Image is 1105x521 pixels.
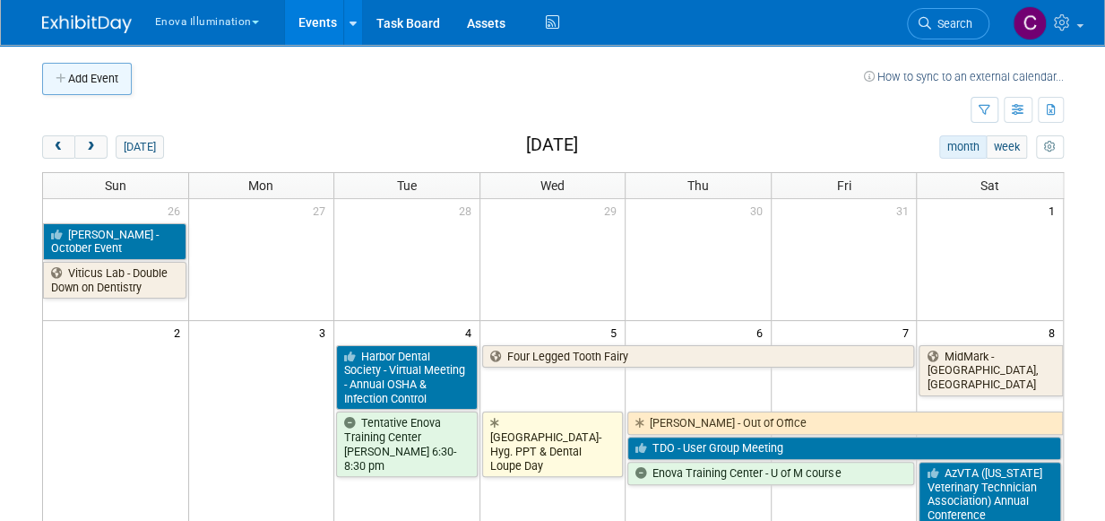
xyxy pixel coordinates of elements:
span: 7 [900,321,916,343]
span: 29 [602,199,625,221]
a: [PERSON_NAME] - October Event [43,223,186,260]
a: [PERSON_NAME] - Out of Office [627,412,1062,435]
a: MidMark - [GEOGRAPHIC_DATA], [GEOGRAPHIC_DATA] [919,345,1062,396]
span: 28 [457,199,479,221]
span: Wed [540,178,565,193]
button: prev [42,135,75,159]
a: [GEOGRAPHIC_DATA]-Hyg. PPT & Dental Loupe Day [482,412,624,477]
span: Fri [837,178,851,193]
a: Enova Training Center - U of M course [627,462,914,485]
button: myCustomButton [1036,135,1063,159]
span: Search [931,17,972,30]
a: Four Legged Tooth Fairy [482,345,915,369]
button: Add Event [42,63,132,95]
button: month [939,135,987,159]
a: How to sync to an external calendar... [864,70,1064,83]
span: 27 [311,199,333,221]
span: 5 [609,321,625,343]
img: ExhibitDay [42,15,132,33]
span: 3 [317,321,333,343]
span: 8 [1047,321,1063,343]
span: Thu [687,178,709,193]
span: Sun [105,178,126,193]
a: Harbor Dental Society - Virtual Meeting - Annual OSHA & Infection Control [336,345,478,411]
span: 26 [166,199,188,221]
i: Personalize Calendar [1044,142,1056,153]
span: 4 [463,321,479,343]
h2: [DATE] [525,135,577,155]
span: 2 [172,321,188,343]
button: week [986,135,1027,159]
span: Tue [397,178,417,193]
a: TDO - User Group Meeting [627,437,1060,460]
button: [DATE] [116,135,163,159]
span: Sat [980,178,999,193]
span: 31 [893,199,916,221]
span: 6 [755,321,771,343]
span: 30 [748,199,771,221]
img: Coley McClendon [1013,6,1047,40]
span: 1 [1047,199,1063,221]
button: next [74,135,108,159]
a: Viticus Lab - Double Down on Dentistry [43,262,186,299]
a: Search [907,8,989,39]
span: Mon [248,178,273,193]
a: Tentative Enova Training Center [PERSON_NAME] 6:30-8:30 pm [336,412,478,477]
